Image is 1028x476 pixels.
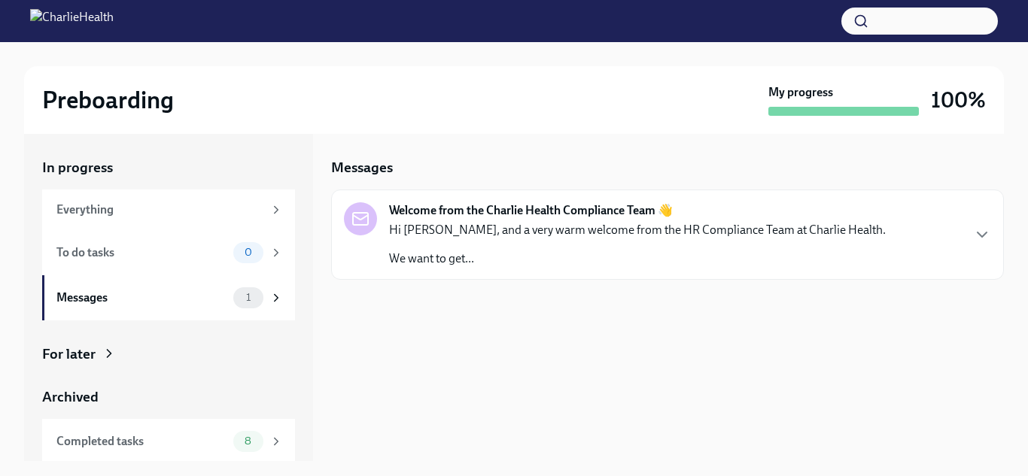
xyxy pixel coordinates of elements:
[56,433,227,450] div: Completed tasks
[42,419,295,464] a: Completed tasks8
[42,344,96,364] div: For later
[236,247,261,258] span: 0
[30,9,114,33] img: CharlieHealth
[42,230,295,275] a: To do tasks0
[42,158,295,177] a: In progress
[237,292,260,303] span: 1
[56,290,227,306] div: Messages
[389,222,886,238] p: Hi [PERSON_NAME], and a very warm welcome from the HR Compliance Team at Charlie Health.
[42,189,295,230] a: Everything
[389,202,673,219] strong: Welcome from the Charlie Health Compliance Team 👋
[331,158,393,177] h5: Messages
[42,344,295,364] a: For later
[56,202,263,218] div: Everything
[931,86,986,114] h3: 100%
[56,244,227,261] div: To do tasks
[236,435,260,447] span: 8
[389,250,886,267] p: We want to get...
[42,275,295,320] a: Messages1
[42,387,295,407] a: Archived
[768,84,833,101] strong: My progress
[42,85,174,115] h2: Preboarding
